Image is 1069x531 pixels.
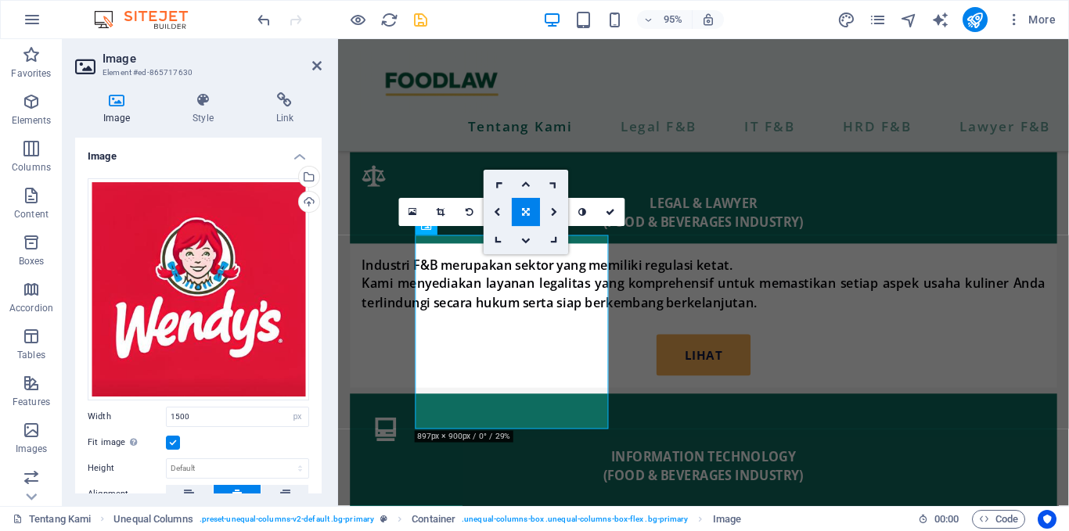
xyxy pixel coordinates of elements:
span: . unequal-columns-box .unequal-columns-box-flex .bg-primary [462,510,688,529]
a: Align bottom-center [512,226,540,254]
a: Align center [512,198,540,226]
button: text_generator [931,10,950,29]
i: This element is a customizable preset [380,515,387,523]
i: On resize automatically adjust zoom level to fit chosen device. [701,13,715,27]
span: Click to select. Double-click to edit [113,510,193,529]
span: : [945,513,948,525]
div: download22-s5Q7kPo2RyD6Y_68gsL8Rg.jpeg [88,178,309,400]
button: More [1000,7,1062,32]
a: Align top-right [540,170,568,198]
button: pages [869,10,887,29]
button: undo [254,10,273,29]
span: Click to select. Double-click to edit [713,510,741,529]
i: Save (Ctrl+S) [412,11,430,29]
a: Click to cancel selection. Double-click to open Pages [13,510,91,529]
img: Editor Logo [90,10,207,29]
label: Fit image [88,433,166,452]
button: publish [963,7,988,32]
button: 95% [637,10,693,29]
button: save [411,10,430,29]
p: Images [16,443,48,455]
i: Pages (Ctrl+Alt+S) [869,11,887,29]
button: Usercentrics [1038,510,1056,529]
h4: Image [75,138,322,166]
i: Reload page [380,11,398,29]
span: Click to select. Double-click to edit [412,510,455,529]
a: Select files from the file manager, stock photos, or upload file(s) [399,198,427,226]
h4: Link [248,92,322,125]
h3: Element #ed-865717630 [103,66,290,80]
span: More [1006,12,1056,27]
a: Align top-left [484,170,512,198]
a: Rotate left 90° [455,198,484,226]
i: Publish [966,11,984,29]
a: Align bottom-right [540,226,568,254]
i: AI Writer [931,11,949,29]
h6: 95% [660,10,686,29]
a: Align bottom-left [484,226,512,254]
h6: Session time [918,510,959,529]
a: Align left-center [484,198,512,226]
span: . preset-unequal-columns-v2-default .bg-primary [200,510,374,529]
p: Accordion [9,302,53,314]
a: Align right-center [540,198,568,226]
button: navigator [900,10,919,29]
i: Navigator [900,11,918,29]
a: Crop mode [427,198,455,226]
label: Width [88,412,166,421]
a: Greyscale [568,198,596,226]
a: Align top-center [512,170,540,198]
h2: Image [103,52,322,66]
p: Boxes [19,255,45,267]
label: Height [88,464,166,472]
button: reload [380,10,398,29]
label: Alignment [88,485,166,504]
p: Elements [12,114,52,127]
button: Code [972,510,1025,529]
p: Favorites [11,67,51,80]
span: Code [979,510,1018,529]
nav: breadcrumb [113,510,741,529]
p: Features [13,396,50,408]
p: Columns [12,161,51,174]
i: Undo: Change image width (Ctrl+Z) [255,11,273,29]
h4: Image [75,92,164,125]
span: 00 00 [934,510,959,529]
p: Tables [17,349,45,361]
button: design [837,10,856,29]
h4: Style [164,92,247,125]
a: Confirm ( Ctrl ⏎ ) [597,198,625,226]
p: Content [14,208,49,221]
i: Design (Ctrl+Alt+Y) [837,11,855,29]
